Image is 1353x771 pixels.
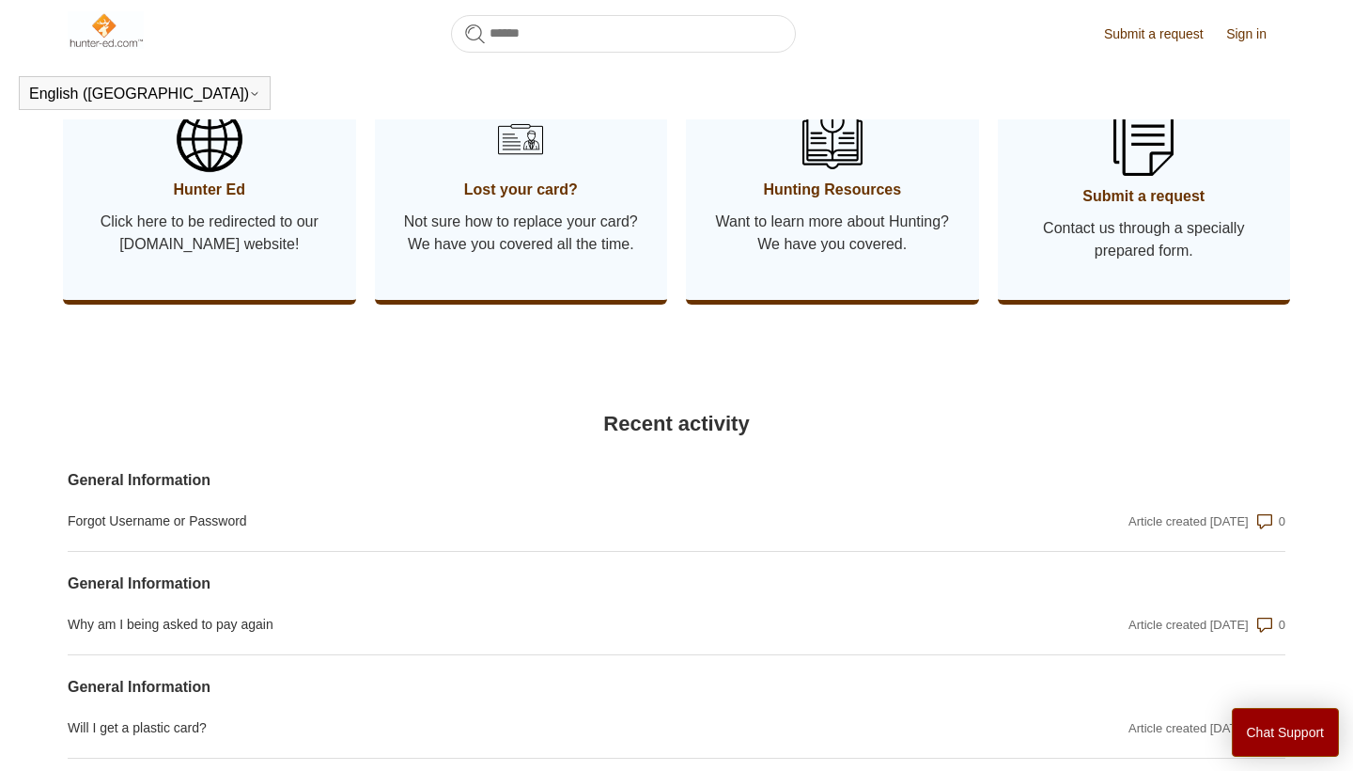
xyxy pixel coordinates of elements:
[177,106,242,172] img: 01HZPCYSBW5AHTQ31RY2D2VRJS
[68,718,920,738] a: Will I get a plastic card?
[802,109,863,169] img: 01HZPCYSN9AJKKHAEXNV8VQ106
[1104,24,1222,44] a: Submit a request
[1113,103,1174,176] img: 01HZPCYSSKB2GCFG1V3YA1JVB9
[403,179,640,201] span: Lost your card?
[714,179,951,201] span: Hunting Resources
[1128,719,1249,738] div: Article created [DATE]
[1128,512,1249,531] div: Article created [DATE]
[68,408,1285,439] h2: Recent activity
[68,469,920,492] a: General Information
[63,66,356,300] a: Hunter Ed Click here to be redirected to our [DOMAIN_NAME] website!
[1026,185,1263,208] span: Submit a request
[91,179,328,201] span: Hunter Ed
[68,615,920,635] a: Why am I being asked to pay again
[451,15,796,53] input: Search
[68,573,920,595] a: General Information
[714,211,951,256] span: Want to learn more about Hunting? We have you covered.
[403,211,640,256] span: Not sure how to replace your card? We have you covered all the time.
[1128,616,1249,635] div: Article created [DATE]
[1026,217,1263,262] span: Contact us through a specially prepared form.
[998,66,1291,300] a: Submit a request Contact us through a specially prepared form.
[68,511,920,531] a: Forgot Username or Password
[1232,708,1340,757] button: Chat Support
[68,11,144,49] img: Hunter-Ed Help Center home page
[375,66,668,300] a: Lost your card? Not sure how to replace your card? We have you covered all the time.
[490,109,551,169] img: 01HZPCYSH6ZB6VTWVB6HCD0F6B
[29,86,260,102] button: English ([GEOGRAPHIC_DATA])
[686,66,979,300] a: Hunting Resources Want to learn more about Hunting? We have you covered.
[68,676,920,699] a: General Information
[1226,24,1285,44] a: Sign in
[91,211,328,256] span: Click here to be redirected to our [DOMAIN_NAME] website!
